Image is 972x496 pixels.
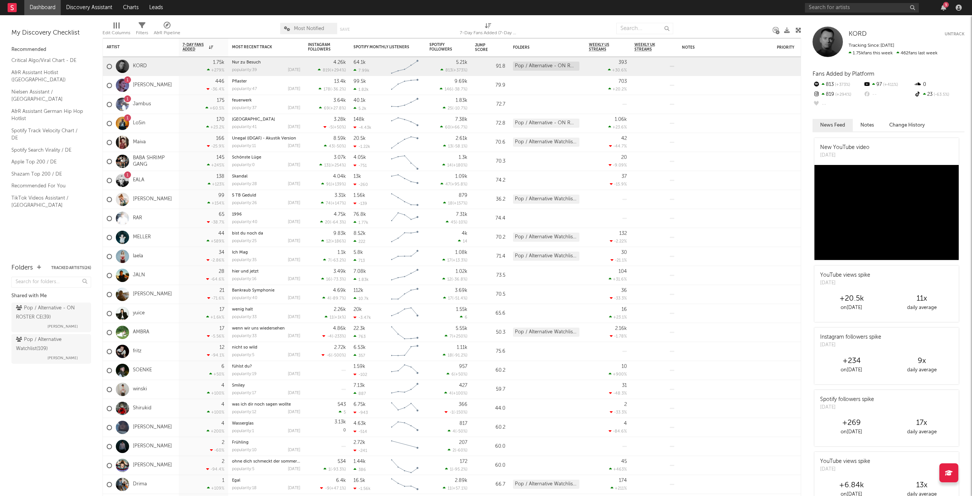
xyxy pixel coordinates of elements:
[331,87,345,92] span: -36.2 %
[232,68,257,72] div: popularity: 39
[849,51,937,55] span: 462 fans last week
[388,190,422,209] svg: Chart title
[217,98,224,103] div: 175
[849,30,867,38] a: KORD
[453,144,466,149] span: -58.1 %
[133,155,175,168] a: BABA SHRIMP GANG
[11,334,91,364] a: Pop / Alternative Watchlist(109)[PERSON_NAME]
[288,87,300,91] div: [DATE]
[232,163,255,167] div: popularity: 0
[619,60,627,65] div: 393
[388,171,422,190] svg: Chart title
[232,117,300,122] div: Mailand
[440,125,467,130] div: ( )
[207,201,224,206] div: +154 %
[207,163,224,168] div: +245 %
[475,195,505,204] div: 36.2
[388,95,422,114] svg: Chart title
[609,163,627,168] div: -9.09 %
[232,79,300,84] div: Pflaster
[462,231,467,236] div: 4k
[453,106,466,111] span: -10.7 %
[475,62,505,71] div: 91.8
[232,193,300,198] div: 5 TB Geduld
[388,76,422,95] svg: Chart title
[232,79,247,84] a: Pflaster
[513,62,579,71] div: Pop / Alternative - ON ROSTER CE (39)
[334,79,346,84] div: 13.4k
[232,479,240,483] a: Egal
[335,144,345,149] span: -50 %
[319,87,346,92] div: ( )
[216,155,224,160] div: 145
[321,182,346,187] div: ( )
[608,87,627,92] div: +20.2 %
[232,345,257,350] a: nicht so wild
[325,220,330,225] span: 20
[334,155,346,160] div: 3.07k
[11,194,84,209] a: TikTok Videos Assistant / [GEOGRAPHIC_DATA]
[11,88,84,103] a: Nielsen Assistant / [GEOGRAPHIC_DATA]
[232,460,327,464] a: ohne dich schmeckt der sommer nur nach sand
[513,119,579,128] div: Pop / Alternative - ON ROSTER CE (39)
[232,125,257,129] div: popularity: 41
[333,60,346,65] div: 4.26k
[133,424,172,431] a: [PERSON_NAME]
[232,106,257,110] div: popularity: 37
[133,177,144,184] a: EALA
[475,176,505,185] div: 74.2
[513,195,579,204] div: Pop / Alternative Watchlist (109)
[232,269,259,274] a: hier und jetzt
[11,127,84,142] a: Spotify Track Velocity Chart / DE
[475,214,505,223] div: 74.4
[133,139,146,146] a: Maiva
[319,106,346,111] div: ( )
[232,193,256,198] a: 5 TB Geduld
[608,68,627,73] div: +30.6 %
[353,231,366,236] div: 8.52k
[232,155,300,160] div: Schönste Lüge
[133,348,142,355] a: fritz
[133,63,147,70] a: KORD
[133,272,145,279] a: JALN
[475,138,505,147] div: 70.6
[133,367,152,374] a: SOENKE
[353,79,366,84] div: 99.5k
[206,125,224,130] div: +23.2 %
[133,386,147,393] a: winski
[218,193,224,198] div: 99
[331,68,345,73] span: +294 %
[943,2,949,8] div: 5
[133,82,172,89] a: [PERSON_NAME]
[232,155,261,160] a: Schönste Lüge
[457,220,466,225] span: -10 %
[813,80,863,90] div: 813
[103,19,130,41] div: Edit Columns
[353,136,366,141] div: 20.5k
[326,239,330,244] span: 12
[51,266,91,270] button: Tracked Artists(26)
[232,231,263,236] a: bist du noch da
[11,56,84,65] a: Critical Algo/Viral Chart - DE
[388,114,422,133] svg: Chart title
[914,90,964,100] div: 23
[133,291,172,298] a: [PERSON_NAME]
[321,201,346,206] div: ( )
[442,163,467,168] div: ( )
[232,212,300,217] div: 1996
[219,212,224,217] div: 65
[353,125,371,130] div: -4.43k
[232,201,257,205] div: popularity: 26
[456,212,467,217] div: 7.31k
[332,182,345,187] span: +139 %
[133,405,151,412] a: Shirukid
[232,98,252,103] a: feuerwerk
[331,220,345,225] span: -64.3 %
[353,239,365,244] div: 222
[443,144,467,149] div: ( )
[353,220,368,225] div: 1.77k
[154,29,180,38] div: A&R Pipeline
[332,201,345,206] span: +147 %
[232,307,253,312] a: wenig halt
[443,106,467,111] div: ( )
